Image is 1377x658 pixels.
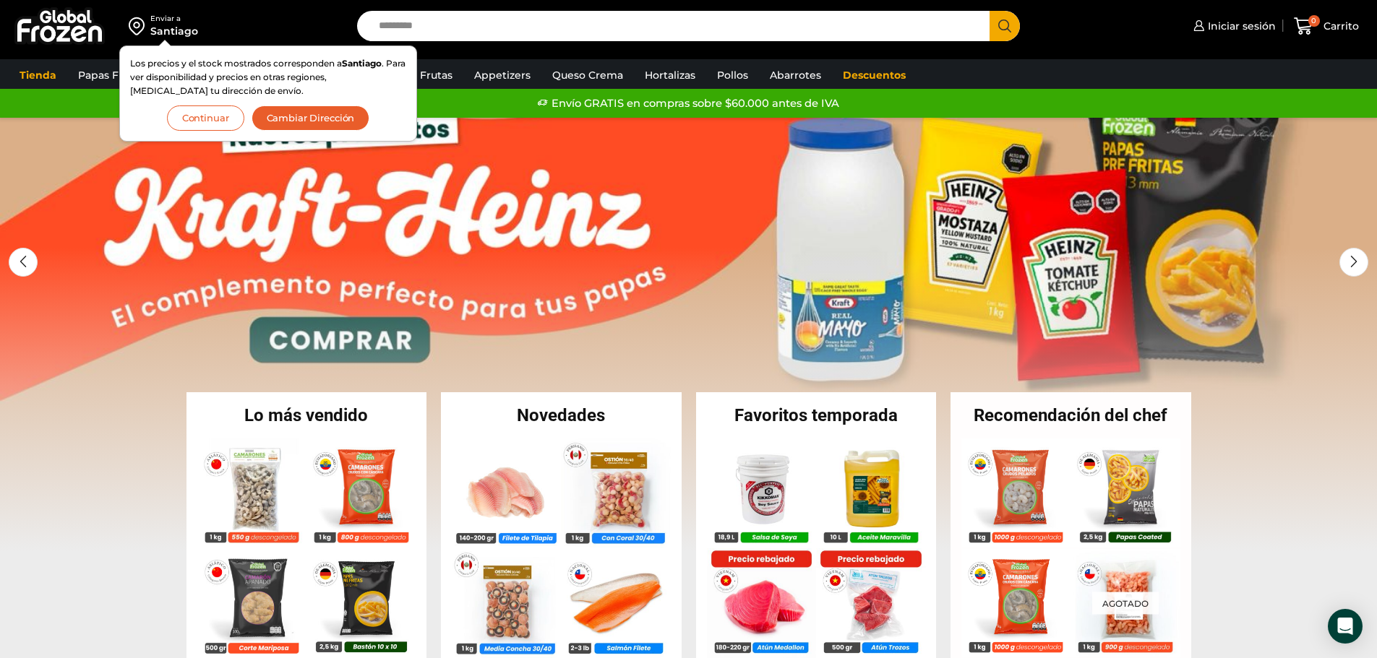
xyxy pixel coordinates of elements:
a: Tienda [12,61,64,89]
a: Papas Fritas [71,61,148,89]
a: Pollos [710,61,755,89]
h2: Novedades [441,407,682,424]
div: Open Intercom Messenger [1328,609,1363,644]
p: Los precios y el stock mostrados corresponden a . Para ver disponibilidad y precios en otras regi... [130,56,406,98]
strong: Santiago [342,58,382,69]
a: Descuentos [836,61,913,89]
span: Carrito [1320,19,1359,33]
a: Abarrotes [763,61,828,89]
p: Agotado [1092,592,1159,615]
img: address-field-icon.svg [129,14,150,38]
div: Santiago [150,24,198,38]
span: Iniciar sesión [1204,19,1276,33]
div: Enviar a [150,14,198,24]
h2: Recomendación del chef [951,407,1191,424]
a: Appetizers [467,61,538,89]
div: Previous slide [9,248,38,277]
button: Search button [990,11,1020,41]
a: Queso Crema [545,61,630,89]
div: Next slide [1339,248,1368,277]
button: Continuar [167,105,244,131]
h2: Lo más vendido [186,407,427,424]
a: Iniciar sesión [1190,12,1276,40]
button: Cambiar Dirección [252,105,370,131]
h2: Favoritos temporada [696,407,937,424]
span: 0 [1308,15,1320,27]
a: Hortalizas [638,61,703,89]
a: 0 Carrito [1290,9,1363,43]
